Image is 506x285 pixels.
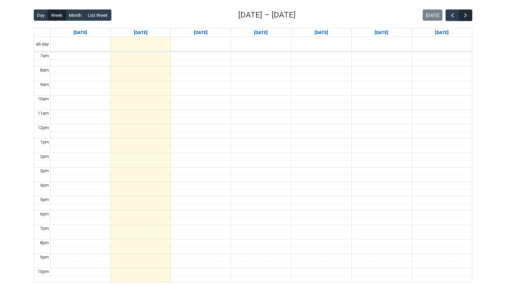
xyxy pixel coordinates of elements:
div: 9pm [39,254,50,261]
a: Go to September 12, 2025 [373,28,390,37]
div: 5pm [39,196,50,203]
button: Day [34,9,48,21]
div: 7am [39,52,50,59]
a: Go to September 7, 2025 [72,28,89,37]
div: 3pm [39,167,50,174]
div: 6pm [39,211,50,218]
a: Go to September 10, 2025 [253,28,269,37]
span: all-day [34,41,50,48]
div: 12pm [36,124,50,131]
div: 4pm [39,182,50,189]
div: 9am [39,81,50,88]
div: 11am [36,110,50,117]
button: List Week [85,9,111,21]
button: Month [66,9,85,21]
div: 1pm [39,139,50,146]
div: 8am [39,67,50,74]
button: [DATE] [423,9,442,21]
button: Week [48,9,66,21]
div: 2pm [39,153,50,160]
a: Go to September 11, 2025 [313,28,330,37]
h2: [DATE] – [DATE] [238,9,296,21]
div: 10pm [36,268,50,275]
a: Go to September 13, 2025 [434,28,450,37]
a: Go to September 8, 2025 [132,28,149,37]
button: Previous Week [446,9,459,21]
div: 7pm [39,225,50,232]
button: Next Week [459,9,472,21]
a: Go to September 9, 2025 [193,28,209,37]
div: 8pm [39,239,50,246]
div: 10am [36,95,50,102]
